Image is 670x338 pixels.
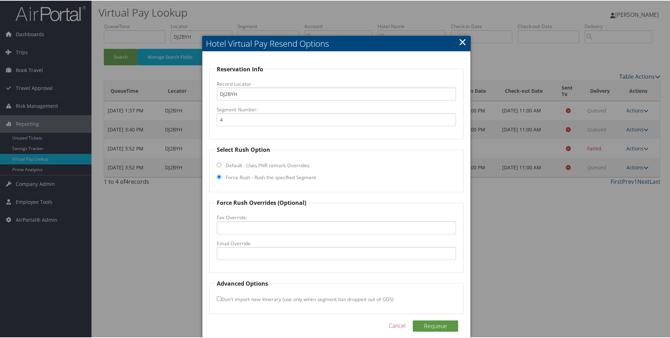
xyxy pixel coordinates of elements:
legend: Select Rush Option [216,145,271,153]
legend: Reservation Info [216,64,264,73]
label: Email Override [217,239,456,246]
label: Default - Uses PNR remark Overrides [226,161,309,168]
a: Close [459,34,467,48]
input: Don't import new itinerary (use only when segment has dropped out of GDS) [217,296,221,300]
h2: Hotel Virtual Pay Resend Options [202,35,471,51]
label: Segment Number: [217,105,456,112]
legend: Force Rush Overrides (Optional) [216,198,307,206]
label: Fax Override: [217,213,456,220]
button: Requeue [413,320,458,331]
a: Cancel [389,321,406,329]
legend: Advanced Options [216,279,269,287]
label: Don't import new itinerary (use only when segment has dropped out of GDS) [217,292,393,305]
label: Record Locator [217,80,456,87]
label: Force Rush - Rush the specified Segment [226,173,316,180]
